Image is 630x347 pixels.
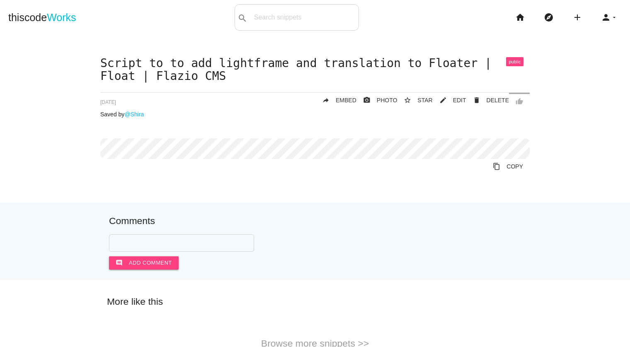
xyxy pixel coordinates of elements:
a: Copy to Clipboard [486,159,530,174]
button: commentAdd comment [109,256,179,270]
h5: More like this [94,296,535,307]
a: Delete Post [466,93,509,108]
a: @Shira [124,111,144,118]
button: star_borderSTAR [397,93,432,108]
h5: Comments [109,216,521,226]
a: photo_cameraPHOTO [356,93,397,108]
i: reply [322,93,330,108]
span: [DATE] [100,99,116,105]
span: EDIT [453,97,466,104]
button: search [235,5,250,30]
i: photo_camera [363,93,371,108]
i: home [515,4,525,31]
i: arrow_drop_down [611,4,618,31]
span: Works [47,12,76,23]
a: mode_editEDIT [433,93,466,108]
p: Saved by [100,111,530,118]
i: delete [473,93,480,108]
i: star_border [404,93,411,108]
i: comment [116,256,123,270]
input: Search snippets [250,9,359,26]
i: mode_edit [439,93,447,108]
i: search [237,5,247,31]
i: explore [544,4,554,31]
a: replyEMBED [315,93,356,108]
span: PHOTO [377,97,397,104]
span: DELETE [487,97,509,104]
h1: Script to to add lightframe and translation to Floater | Float | Flazio CMS [100,57,530,83]
i: content_copy [493,159,500,174]
i: person [601,4,611,31]
span: STAR [417,97,432,104]
span: EMBED [336,97,356,104]
a: thiscodeWorks [8,4,76,31]
i: add [572,4,582,31]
